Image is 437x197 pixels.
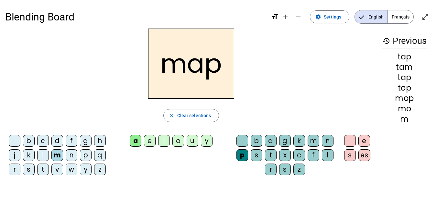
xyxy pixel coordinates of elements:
span: Clear selections [177,112,211,119]
div: z [94,164,106,175]
div: m [51,149,63,161]
div: v [51,164,63,175]
div: q [94,149,106,161]
div: r [9,164,20,175]
div: s [279,164,291,175]
div: g [80,135,92,147]
div: mop [382,94,427,102]
h2: map [148,29,234,99]
span: Settings [324,13,341,21]
div: m [308,135,319,147]
mat-icon: remove [294,13,302,21]
div: c [293,149,305,161]
div: mo [382,105,427,113]
div: t [265,149,277,161]
div: e [144,135,156,147]
div: m [382,115,427,123]
div: y [80,164,92,175]
div: k [293,135,305,147]
div: z [293,164,305,175]
div: b [23,135,35,147]
mat-button-toggle-group: Language selection [355,10,414,24]
span: Français [388,10,413,23]
div: t [37,164,49,175]
div: j [9,149,20,161]
div: k [23,149,35,161]
div: s [344,149,356,161]
div: d [51,135,63,147]
button: Decrease font size [292,10,305,23]
h3: Previous [382,34,427,48]
div: s [23,164,35,175]
span: English [355,10,388,23]
div: l [37,149,49,161]
div: es [358,149,370,161]
mat-icon: format_size [271,13,279,21]
div: n [322,135,333,147]
div: tap [382,53,427,61]
button: Clear selections [163,109,219,122]
div: r [265,164,277,175]
div: h [94,135,106,147]
div: tam [382,63,427,71]
mat-icon: open_in_full [421,13,429,21]
div: a [130,135,141,147]
div: e [358,135,370,147]
div: w [66,164,77,175]
div: b [251,135,262,147]
mat-icon: settings [315,14,321,20]
mat-icon: add [281,13,289,21]
div: p [236,149,248,161]
div: u [187,135,198,147]
div: s [251,149,262,161]
div: i [158,135,170,147]
div: tap [382,74,427,81]
button: Settings [310,10,349,23]
h1: Blending Board [5,6,266,27]
div: l [322,149,333,161]
button: Enter full screen [419,10,432,23]
div: f [308,149,319,161]
div: top [382,84,427,92]
button: Increase font size [279,10,292,23]
div: n [66,149,77,161]
mat-icon: close [169,113,175,118]
div: c [37,135,49,147]
div: x [279,149,291,161]
div: p [80,149,92,161]
div: g [279,135,291,147]
div: d [265,135,277,147]
div: o [172,135,184,147]
mat-icon: history [382,37,390,45]
div: y [201,135,213,147]
div: f [66,135,77,147]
